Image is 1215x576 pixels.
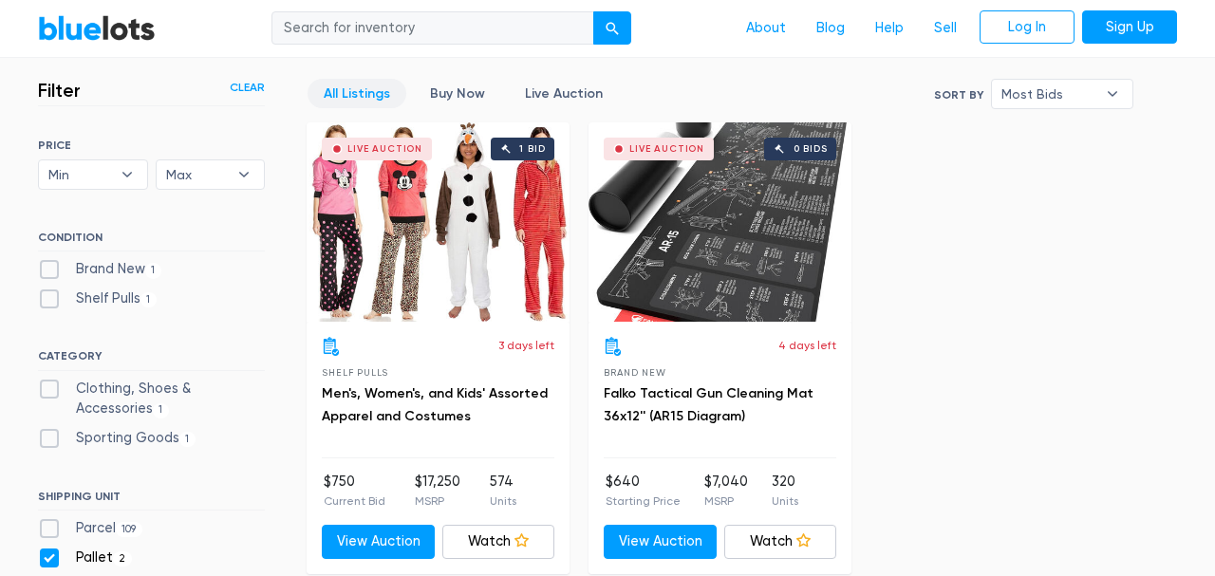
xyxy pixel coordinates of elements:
[38,231,265,251] h6: CONDITION
[1082,10,1177,45] a: Sign Up
[38,548,132,568] label: Pallet
[490,492,516,510] p: Units
[980,10,1075,45] a: Log In
[324,492,385,510] p: Current Bid
[38,14,156,42] a: BlueLots
[778,337,836,354] p: 4 days left
[860,10,919,46] a: Help
[415,472,460,510] li: $17,250
[604,385,813,424] a: Falko Tactical Gun Cleaning Mat 36x12'' (AR15 Diagram)
[414,79,501,108] a: Buy Now
[629,144,704,154] div: Live Auction
[606,492,681,510] p: Starting Price
[490,472,516,510] li: 574
[271,11,594,46] input: Search for inventory
[606,472,681,510] li: $640
[498,337,554,354] p: 3 days left
[919,10,972,46] a: Sell
[519,144,545,154] div: 1 bid
[704,472,748,510] li: $7,040
[724,525,837,559] a: Watch
[38,349,265,370] h6: CATEGORY
[1001,80,1096,108] span: Most Bids
[179,432,196,447] span: 1
[322,385,548,424] a: Men's, Women's, and Kids' Assorted Apparel and Costumes
[38,139,265,152] h6: PRICE
[145,263,161,278] span: 1
[934,86,983,103] label: Sort By
[224,160,264,189] b: ▾
[38,259,161,280] label: Brand New
[38,79,81,102] h3: Filter
[589,122,851,322] a: Live Auction 0 bids
[772,492,798,510] p: Units
[38,288,157,309] label: Shelf Pulls
[415,492,460,510] p: MSRP
[48,160,111,189] span: Min
[442,525,555,559] a: Watch
[604,367,665,378] span: Brand New
[153,403,169,418] span: 1
[113,551,132,567] span: 2
[107,160,147,189] b: ▾
[347,144,422,154] div: Live Auction
[731,10,801,46] a: About
[38,490,265,511] h6: SHIPPING UNIT
[324,472,385,510] li: $750
[794,144,828,154] div: 0 bids
[140,292,157,307] span: 1
[704,492,748,510] p: MSRP
[322,525,435,559] a: View Auction
[322,367,388,378] span: Shelf Pulls
[230,79,265,96] a: Clear
[307,122,570,322] a: Live Auction 1 bid
[801,10,860,46] a: Blog
[38,518,142,539] label: Parcel
[308,79,406,108] a: All Listings
[38,379,265,419] label: Clothing, Shoes & Accessories
[38,428,196,449] label: Sporting Goods
[772,472,798,510] li: 320
[604,525,717,559] a: View Auction
[166,160,229,189] span: Max
[1093,80,1132,108] b: ▾
[509,79,619,108] a: Live Auction
[116,522,142,537] span: 109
